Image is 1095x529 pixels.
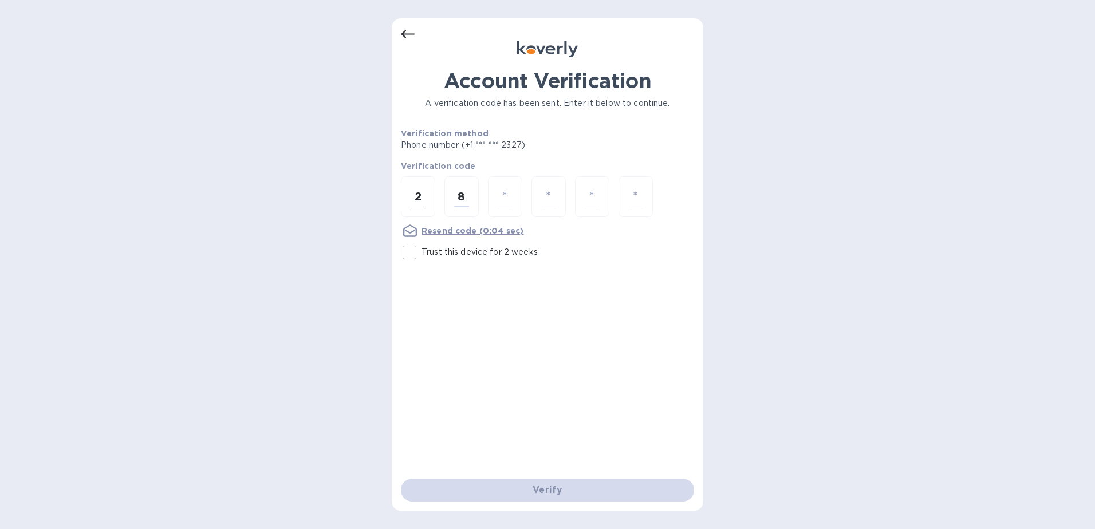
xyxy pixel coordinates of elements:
p: Trust this device for 2 weeks [422,246,538,258]
u: Resend code (0:04 sec) [422,226,523,235]
p: A verification code has been sent. Enter it below to continue. [401,97,694,109]
p: Phone number (+1 *** *** 2327) [401,139,613,151]
b: Verification method [401,129,489,138]
p: Verification code [401,160,694,172]
h1: Account Verification [401,69,694,93]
